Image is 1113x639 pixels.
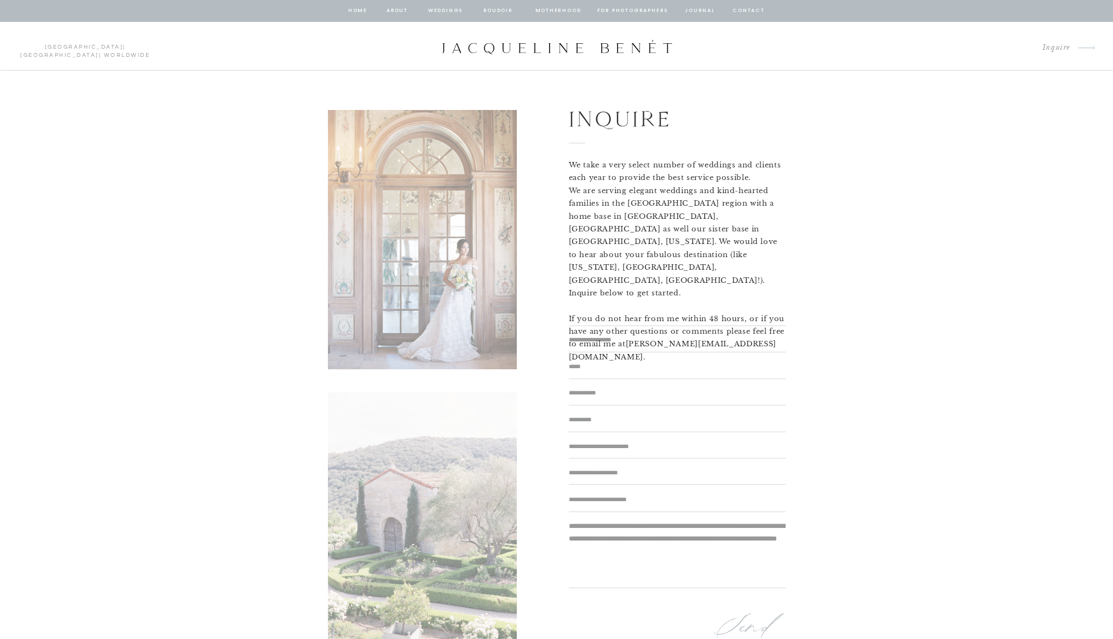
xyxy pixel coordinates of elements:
[20,53,99,58] a: [GEOGRAPHIC_DATA]
[386,6,409,16] a: about
[15,43,155,50] p: | | Worldwide
[348,6,368,16] a: home
[427,6,464,16] a: Weddings
[569,102,749,134] h1: Inquire
[597,6,668,16] a: for photographers
[731,6,766,16] a: contact
[683,6,717,16] a: journal
[535,6,581,16] a: Motherhood
[45,44,124,50] a: [GEOGRAPHIC_DATA]
[483,6,514,16] a: BOUDOIR
[1034,40,1070,55] a: Inquire
[569,159,786,310] p: We take a very select number of weddings and clients each year to provide the best service possib...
